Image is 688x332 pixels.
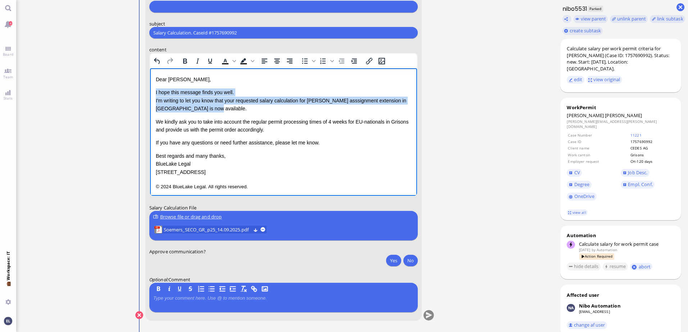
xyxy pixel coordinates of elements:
button: change af user [567,321,607,329]
div: Affected user [567,292,599,298]
span: 💼 Workspace: IT [5,280,11,296]
button: B [155,285,163,293]
td: Case ID [567,139,629,144]
span: Board [1,52,15,57]
img: Nibo Automation [567,304,575,312]
button: Cancel [135,311,143,319]
span: Parked [588,6,603,12]
span: Action Required [579,253,614,259]
div: Nibo Automation [579,303,621,309]
div: WorkPermit [567,104,675,111]
button: view original [587,76,623,84]
span: [PERSON_NAME] [567,112,604,119]
button: U [176,285,184,293]
em: : [149,276,168,283]
button: No [403,255,418,266]
button: S [186,285,194,293]
span: Degree [574,181,590,188]
td: Work canton [567,152,629,158]
button: Italic [191,56,204,66]
button: hide details [567,263,601,271]
a: CV [567,169,582,177]
button: edit [567,76,584,84]
task-group-action-menu: link subtask [650,15,685,23]
img: You [4,317,12,325]
span: content [149,46,167,53]
a: Degree [567,181,591,189]
div: Bullet list [299,56,317,66]
div: Browse file or drag and drop [153,213,414,221]
button: Decrease indent [335,56,348,66]
td: 1757690992 [630,139,674,144]
lob-view: Soemers_SECO_GR_p25_14.09.2025.pdf [154,226,267,234]
div: Calculate salary for work permit case [579,241,675,247]
div: Text color Black [219,56,237,66]
span: Comment [168,276,190,283]
span: subject [149,20,165,27]
button: Underline [204,56,216,66]
button: Yes [386,255,401,266]
span: Salary Calculation File [149,205,196,211]
h1: nibo5531 [560,5,587,13]
span: Empl. Conf. [628,181,652,188]
span: CV [574,169,580,176]
button: unlink parent [610,15,648,23]
div: Automation [567,232,675,239]
a: 11221 [630,133,642,138]
span: link subtask [657,15,683,22]
div: Numbered list [317,56,335,66]
button: remove [261,227,265,232]
button: I [165,285,173,293]
span: automation@bluelakelegal.com [597,247,617,252]
span: Approve communication? [149,248,206,255]
button: Redo [164,56,176,66]
span: Job Desc. [628,169,647,176]
div: Background color Black [237,56,255,66]
button: Insert/edit link [363,56,375,66]
button: resume [603,263,628,271]
td: CH-120 days [630,158,674,164]
span: 4 [9,21,12,26]
button: Bold [179,56,191,66]
a: Empl. Conf. [621,181,655,189]
button: Align right [284,56,296,66]
a: [EMAIL_ADDRESS] [579,309,610,314]
button: Copy ticket nibo5531 link to clipboard [562,15,572,23]
a: View Soemers_SECO_GR_p25_14.09.2025.pdf [164,226,251,234]
img: Soemers_SECO_GR_p25_14.09.2025.pdf [154,226,162,234]
span: Soemers_SECO_GR_p25_14.09.2025.pdf [164,226,251,234]
td: Case Number [567,132,629,138]
button: view parent [574,15,608,23]
button: create subtask [562,27,603,35]
a: view all [567,209,588,216]
button: abort [630,263,653,271]
span: [DATE] [579,247,590,252]
button: Align center [271,56,283,66]
span: Optional [149,276,167,283]
span: [PERSON_NAME] [605,112,642,119]
div: Calculate salary per work permit criteria for [PERSON_NAME] (Case ID: 1757690992). Status: new. S... [567,45,675,72]
span: by [592,247,596,252]
iframe: Rich Text Area [150,68,417,196]
td: Employer request [567,158,629,164]
button: Insert/edit image [376,56,388,66]
td: Client name [567,145,629,151]
button: Align left [258,56,271,66]
button: Increase indent [348,56,360,66]
dd: [PERSON_NAME][EMAIL_ADDRESS][PERSON_NAME][DOMAIN_NAME] [567,119,675,129]
a: OneDrive [567,193,597,200]
button: Undo [151,56,163,66]
span: Stats [2,96,14,101]
span: Team [1,74,15,79]
a: Job Desc. [621,169,649,177]
td: Grisons [630,152,674,158]
button: Download Soemers_SECO_GR_p25_14.09.2025.pdf [253,227,258,232]
td: CEDES AG [630,145,674,151]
